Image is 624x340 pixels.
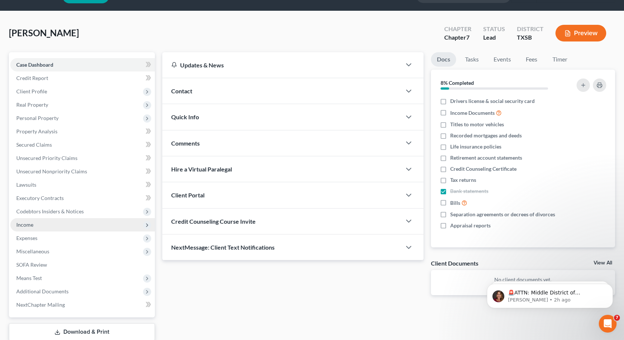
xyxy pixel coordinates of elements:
span: Credit Report [16,75,48,81]
span: NextChapter Mailing [16,301,65,308]
a: Unsecured Nonpriority Claims [10,165,155,178]
span: SOFA Review [16,261,47,268]
span: Income Documents [450,109,495,117]
span: Credit Counseling Course Invite [171,218,256,225]
a: Events [488,52,517,67]
div: Updates & News [171,61,392,69]
iframe: Intercom live chat [599,315,617,333]
span: Secured Claims [16,141,52,148]
div: Chapter [444,33,471,42]
div: Client Documents [431,259,478,267]
strong: 8% Completed [441,80,474,86]
span: Real Property [16,101,48,108]
span: Miscellaneous [16,248,49,254]
button: Preview [555,25,606,41]
span: Contact [171,87,192,94]
span: Unsecured Priority Claims [16,155,77,161]
a: Property Analysis [10,125,155,138]
span: Means Test [16,275,42,281]
span: Recorded mortgages and deeds [450,132,522,139]
span: 7 [466,34,469,41]
span: Client Portal [171,191,205,199]
a: Unsecured Priority Claims [10,151,155,165]
span: Income [16,221,33,228]
span: Titles to motor vehicles [450,121,504,128]
a: Fees [520,52,544,67]
span: Codebtors Insiders & Notices [16,208,84,214]
span: Bank statements [450,187,488,195]
div: Status [483,25,505,33]
span: Case Dashboard [16,61,53,68]
span: Hire a Virtual Paralegal [171,166,232,173]
div: TXSB [517,33,544,42]
span: Property Analysis [16,128,57,134]
span: Bills [450,199,460,207]
span: [PERSON_NAME] [9,27,79,38]
span: 7 [614,315,620,321]
span: Client Profile [16,88,47,94]
a: View All [594,260,612,266]
span: Additional Documents [16,288,69,294]
span: Credit Counseling Certificate [450,165,517,173]
a: Lawsuits [10,178,155,191]
div: Chapter [444,25,471,33]
a: Case Dashboard [10,58,155,71]
a: Executory Contracts [10,191,155,205]
span: Personal Property [16,115,59,121]
span: Retirement account statements [450,154,522,161]
span: Expenses [16,235,37,241]
a: Credit Report [10,71,155,85]
span: Tax returns [450,176,476,184]
div: Lead [483,33,505,42]
span: Comments [171,140,200,147]
a: Tasks [459,52,485,67]
a: Timer [547,52,573,67]
span: Life insurance policies [450,143,501,150]
span: NextMessage: Client Text Notifications [171,244,275,251]
a: Secured Claims [10,138,155,151]
iframe: Intercom notifications message [476,268,624,320]
a: Docs [431,52,456,67]
span: Lawsuits [16,181,36,188]
a: NextChapter Mailing [10,298,155,311]
span: Appraisal reports [450,222,491,229]
span: Drivers license & social security card [450,97,535,105]
div: District [517,25,544,33]
span: Quick Info [171,113,199,120]
a: SOFA Review [10,258,155,271]
p: No client documents yet. [437,276,610,283]
span: Unsecured Nonpriority Claims [16,168,87,174]
span: Executory Contracts [16,195,64,201]
span: Separation agreements or decrees of divorces [450,211,555,218]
